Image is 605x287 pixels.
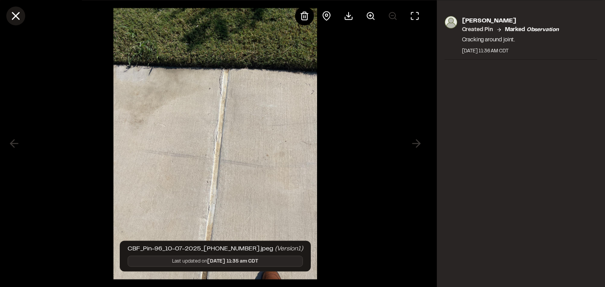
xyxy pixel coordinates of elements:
[361,6,380,25] button: Zoom in
[445,16,457,28] img: photo
[462,47,559,54] div: [DATE] 11:36 AM CDT
[317,6,336,25] div: View pin on map
[405,6,424,25] button: Toggle Fullscreen
[505,25,559,34] p: Marked
[462,16,559,25] p: [PERSON_NAME]
[462,25,493,34] p: Created Pin
[462,35,559,44] p: Cracking around joint.
[527,27,559,32] em: observation
[6,6,25,25] button: Close modal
